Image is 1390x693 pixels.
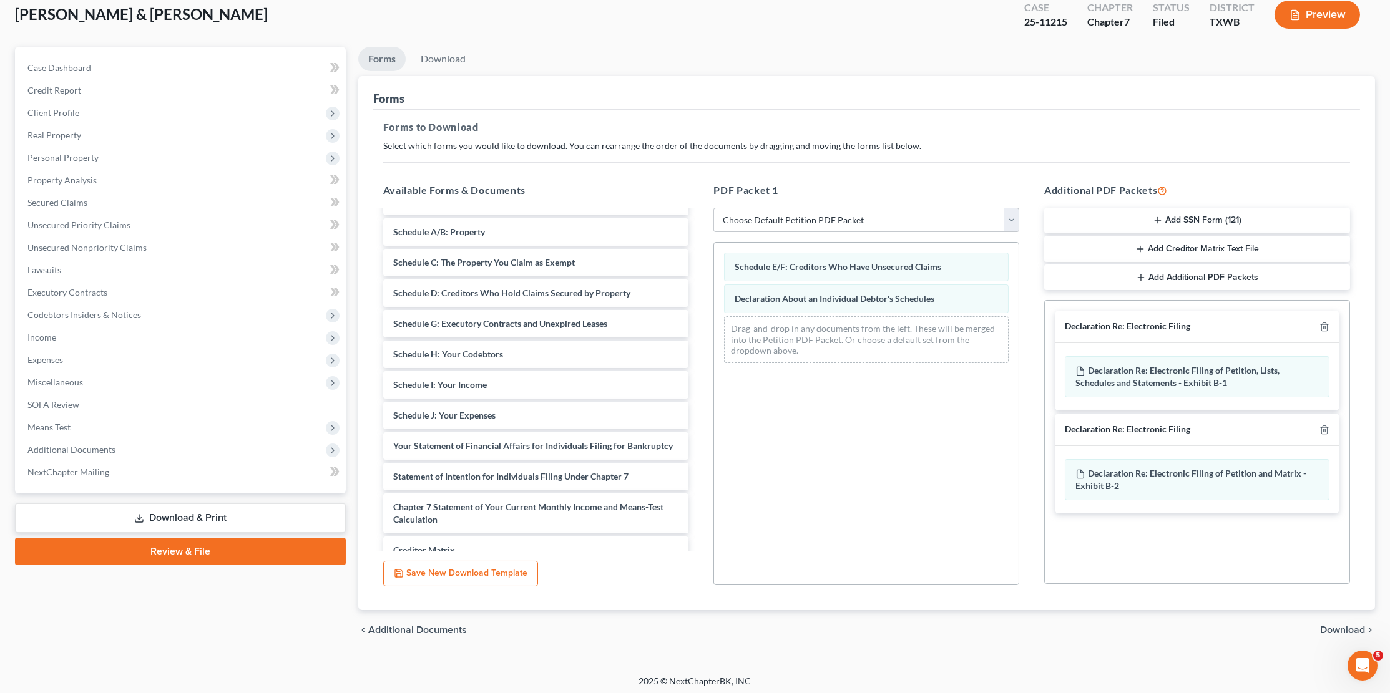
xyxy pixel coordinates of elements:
[1087,1,1133,15] div: Chapter
[411,47,476,71] a: Download
[1024,15,1067,29] div: 25-11215
[17,191,346,214] a: Secured Claims
[1320,625,1375,635] button: Download chevron_right
[27,399,79,410] span: SOFA Review
[1065,459,1329,500] div: Declaration Re: Electronic Filing of Petition and Matrix - Exhibit B-2
[393,226,485,237] span: Schedule A/B: Property
[1044,264,1350,291] button: Add Additional PDF Packets
[1210,1,1255,15] div: District
[17,236,346,259] a: Unsecured Nonpriority Claims
[1153,1,1190,15] div: Status
[27,332,56,342] span: Income
[27,197,87,208] span: Secured Claims
[383,561,538,587] button: Save New Download Template
[383,183,689,198] h5: Available Forms & Documents
[27,107,79,118] span: Client Profile
[27,354,63,365] span: Expenses
[1373,651,1383,661] span: 5
[393,471,629,482] span: Statement of Intention for Individuals Filing Under Chapter 7
[373,91,404,106] div: Forms
[1210,15,1255,29] div: TXWB
[27,62,91,73] span: Case Dashboard
[27,287,107,298] span: Executory Contracts
[17,79,346,102] a: Credit Report
[17,259,346,281] a: Lawsuits
[393,257,575,268] span: Schedule C: The Property You Claim as Exempt
[27,467,109,477] span: NextChapter Mailing
[15,5,268,23] span: [PERSON_NAME] & [PERSON_NAME]
[15,538,346,565] a: Review & File
[1320,625,1365,635] span: Download
[27,377,83,387] span: Miscellaneous
[17,214,346,236] a: Unsecured Priority Claims
[383,120,1350,135] h5: Forms to Download
[393,440,673,451] span: Your Statement of Financial Affairs for Individuals Filing for Bankruptcy
[724,316,1009,363] div: Drag-and-drop in any documents from the left. These will be merged into the Petition PDF Packet. ...
[27,152,99,163] span: Personal Property
[393,502,663,525] span: Chapter 7 Statement of Your Current Monthly Income and Means-Test Calculation
[368,625,467,635] span: Additional Documents
[17,169,346,191] a: Property Analysis
[1275,1,1360,29] button: Preview
[1044,183,1350,198] h5: Additional PDF Packets
[1024,1,1067,15] div: Case
[358,625,368,635] i: chevron_left
[27,175,97,185] span: Property Analysis
[27,264,61,275] span: Lawsuits
[393,288,630,298] span: Schedule D: Creditors Who Hold Claims Secured by Property
[27,220,130,230] span: Unsecured Priority Claims
[27,444,115,455] span: Additional Documents
[27,422,71,432] span: Means Test
[1153,15,1190,29] div: Filed
[27,85,81,95] span: Credit Report
[1065,321,1190,332] div: Declaration Re: Electronic Filing
[393,349,503,359] span: Schedule H: Your Codebtors
[27,130,81,140] span: Real Property
[735,261,941,272] span: Schedule E/F: Creditors Who Have Unsecured Claims
[735,293,934,304] span: Declaration About an Individual Debtor's Schedules
[393,545,455,555] span: Creditor Matrix
[358,47,406,71] a: Forms
[383,140,1350,152] p: Select which forms you would like to download. You can rearrange the order of the documents by dr...
[1065,424,1190,435] div: Declaration Re: Electronic Filing
[1348,651,1378,681] iframe: Intercom live chat
[393,318,607,329] span: Schedule G: Executory Contracts and Unexpired Leases
[17,57,346,79] a: Case Dashboard
[1124,16,1130,27] span: 7
[17,281,346,304] a: Executory Contracts
[17,461,346,483] a: NextChapter Mailing
[1075,365,1280,388] span: Declaration Re: Electronic Filing of Petition, Lists, Schedules and Statements - Exhibit B-1
[393,379,487,390] span: Schedule I: Your Income
[713,183,1019,198] h5: PDF Packet 1
[393,410,496,420] span: Schedule J: Your Expenses
[27,242,147,253] span: Unsecured Nonpriority Claims
[27,309,141,320] span: Codebtors Insiders & Notices
[358,625,467,635] a: chevron_left Additional Documents
[1087,15,1133,29] div: Chapter
[15,503,346,533] a: Download & Print
[1044,208,1350,234] button: Add SSN Form (121)
[1365,625,1375,635] i: chevron_right
[1044,236,1350,262] button: Add Creditor Matrix Text File
[17,394,346,416] a: SOFA Review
